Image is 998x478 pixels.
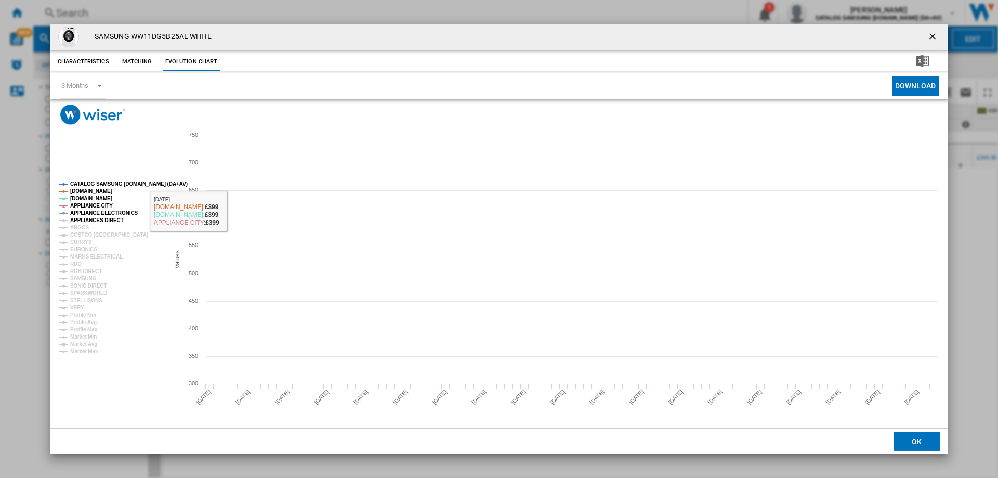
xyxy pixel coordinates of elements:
tspan: [DATE] [392,389,409,406]
tspan: Values [174,250,181,268]
tspan: SAMSUNG [70,276,97,281]
tspan: [DOMAIN_NAME] [70,188,112,194]
tspan: Profile Avg [70,319,97,325]
tspan: 600 [189,214,198,221]
tspan: [DATE] [273,389,291,406]
tspan: 350 [189,353,198,359]
tspan: [DATE] [785,389,803,406]
button: Download [892,76,939,96]
tspan: CURRYS [70,239,92,245]
tspan: [DATE] [195,389,212,406]
tspan: 400 [189,325,198,331]
tspan: [DATE] [234,389,252,406]
button: OK [894,432,940,451]
md-dialog: Product popup [50,24,948,454]
tspan: RGB DIRECT [70,268,102,274]
h4: SAMSUNG WW11DG5B25AE WHITE [89,32,212,42]
tspan: [DATE] [510,389,527,406]
tspan: 700 [189,159,198,165]
tspan: Profile Max [70,327,98,332]
tspan: Market Avg [70,341,97,347]
tspan: 750 [189,132,198,138]
tspan: 500 [189,270,198,276]
tspan: [DATE] [313,389,330,406]
tspan: COSTCO [GEOGRAPHIC_DATA] [70,232,148,238]
ng-md-icon: getI18NText('BUTTONS.CLOSE_DIALOG') [927,31,940,44]
tspan: [DATE] [628,389,645,406]
tspan: SPARKWORLD [70,290,107,296]
tspan: 300 [189,380,198,386]
tspan: [DOMAIN_NAME] [70,196,112,201]
tspan: [DATE] [588,389,606,406]
tspan: 550 [189,242,198,248]
tspan: Market Min [70,334,97,340]
img: excel-24x24.png [916,55,929,67]
tspan: 450 [189,298,198,304]
tspan: APPLIANCE ELECTRONICS [70,210,138,216]
tspan: APPLIANCES DIRECT [70,217,124,223]
tspan: APPLIANCE CITY [70,203,113,209]
tspan: [DATE] [667,389,684,406]
img: 10263818 [58,27,79,47]
div: 3 Months [61,82,88,89]
tspan: [DATE] [746,389,763,406]
tspan: RDO [70,261,82,267]
button: getI18NText('BUTTONS.CLOSE_DIALOG') [923,27,944,47]
tspan: 650 [189,187,198,193]
img: logo_wiser_300x94.png [60,105,125,125]
tspan: [DATE] [549,389,566,406]
button: Matching [114,53,160,71]
tspan: [DATE] [864,389,881,406]
tspan: [DATE] [470,389,488,406]
tspan: Market Max [70,348,98,354]
tspan: Profile Min [70,312,96,318]
tspan: [DATE] [431,389,448,406]
tspan: SONIC DIRECT [70,283,107,289]
button: Characteristics [55,53,112,71]
tspan: ARGOS [70,225,89,230]
tspan: MARKS ELECTRICAL [70,254,123,260]
tspan: [DATE] [352,389,370,406]
tspan: STELLISONS [70,298,102,303]
tspan: EURONICS [70,247,97,252]
tspan: [DATE] [824,389,842,406]
button: Evolution chart [163,53,220,71]
tspan: VERY [70,305,84,311]
tspan: CATALOG SAMSUNG [DOMAIN_NAME] (DA+AV) [70,181,188,187]
button: Download in Excel [900,53,946,71]
tspan: [DATE] [706,389,724,406]
tspan: [DATE] [903,389,921,406]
